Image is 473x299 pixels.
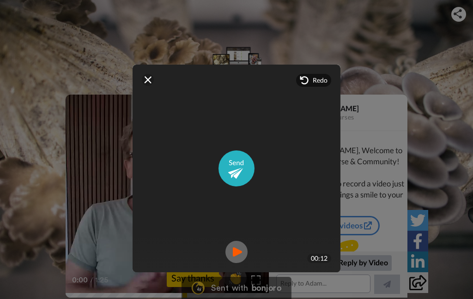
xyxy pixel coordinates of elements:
span: Redo [313,76,327,85]
img: ic_record_play.svg [225,241,248,263]
img: ic_close.svg [144,76,152,84]
img: ic_send_video.svg [218,150,255,186]
div: Redo [296,74,331,87]
div: 00:12 [307,254,331,263]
